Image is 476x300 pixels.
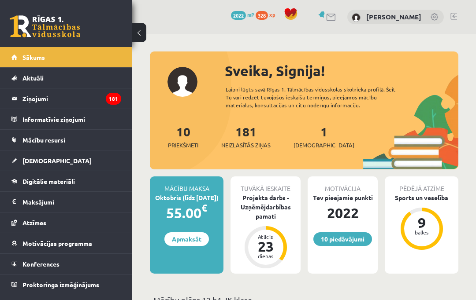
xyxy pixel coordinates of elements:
[22,136,65,144] span: Mācību resursi
[308,193,378,202] div: Tev pieejamie punkti
[168,124,198,150] a: 10Priekšmeti
[11,171,121,191] a: Digitālie materiāli
[11,130,121,150] a: Mācību resursi
[253,234,279,239] div: Atlicis
[313,232,372,246] a: 10 piedāvājumi
[308,176,378,193] div: Motivācija
[221,141,271,150] span: Neizlasītās ziņas
[385,176,458,193] div: Pēdējā atzīme
[256,11,268,20] span: 328
[11,150,121,171] a: [DEMOGRAPHIC_DATA]
[201,201,207,214] span: €
[231,193,301,270] a: Projekta darbs - Uzņēmējdarbības pamati Atlicis 23 dienas
[225,60,458,81] div: Sveika, Signija!
[22,239,92,247] span: Motivācijas programma
[22,88,121,109] legend: Ziņojumi
[22,281,99,289] span: Proktoringa izmēģinājums
[226,85,411,109] div: Laipni lūgts savā Rīgas 1. Tālmācības vidusskolas skolnieka profilā. Šeit Tu vari redzēt tuvojošo...
[164,232,209,246] a: Apmaksāt
[253,239,279,253] div: 23
[385,193,458,251] a: Sports un veselība 9 balles
[106,93,121,105] i: 181
[352,13,361,22] img: Signija Ivanova
[150,202,223,223] div: 55.00
[11,68,121,88] a: Aktuāli
[385,193,458,202] div: Sports un veselība
[150,193,223,202] div: Oktobris (līdz [DATE])
[168,141,198,150] span: Priekšmeti
[308,202,378,223] div: 2022
[11,274,121,295] a: Proktoringa izmēģinājums
[231,193,301,221] div: Projekta darbs - Uzņēmējdarbības pamati
[22,219,46,227] span: Atzīmes
[247,11,254,18] span: mP
[366,12,421,21] a: [PERSON_NAME]
[22,53,45,61] span: Sākums
[11,233,121,253] a: Motivācijas programma
[231,11,246,20] span: 2022
[11,109,121,129] a: Informatīvie ziņojumi
[231,11,254,18] a: 2022 mP
[294,141,354,150] span: [DEMOGRAPHIC_DATA]
[409,216,435,230] div: 9
[11,192,121,212] a: Maksājumi
[11,88,121,109] a: Ziņojumi181
[256,11,279,18] a: 328 xp
[11,212,121,233] a: Atzīmes
[294,124,354,150] a: 1[DEMOGRAPHIC_DATA]
[409,230,435,235] div: balles
[22,157,92,165] span: [DEMOGRAPHIC_DATA]
[269,11,275,18] span: xp
[231,176,301,193] div: Tuvākā ieskaite
[221,124,271,150] a: 181Neizlasītās ziņas
[11,47,121,67] a: Sākums
[253,253,279,259] div: dienas
[22,109,121,129] legend: Informatīvie ziņojumi
[22,192,121,212] legend: Maksājumi
[22,177,75,185] span: Digitālie materiāli
[11,254,121,274] a: Konferences
[150,176,223,193] div: Mācību maksa
[22,74,44,82] span: Aktuāli
[22,260,59,268] span: Konferences
[10,15,80,37] a: Rīgas 1. Tālmācības vidusskola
